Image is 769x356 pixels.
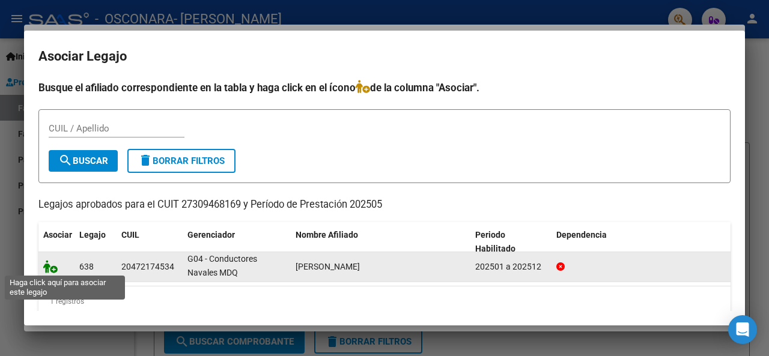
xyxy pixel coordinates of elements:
[79,230,106,240] span: Legajo
[183,222,291,262] datatable-header-cell: Gerenciador
[556,230,607,240] span: Dependencia
[475,230,515,253] span: Periodo Habilitado
[38,286,731,316] div: 1 registros
[121,260,174,274] div: 20472174534
[79,262,94,271] span: 638
[121,230,139,240] span: CUIL
[38,80,731,95] h4: Busque el afiliado correspondiente en la tabla y haga click en el ícono de la columna "Asociar".
[475,260,547,274] div: 202501 a 202512
[58,153,73,167] mat-icon: search
[728,315,757,344] div: Open Intercom Messenger
[138,153,153,167] mat-icon: delete
[296,262,360,271] span: IANNONE LUCA
[291,222,470,262] datatable-header-cell: Nombre Afiliado
[38,45,731,68] h2: Asociar Legajo
[187,254,257,277] span: G04 - Conductores Navales MDQ
[38,198,731,213] p: Legajos aprobados para el CUIT 27309468169 y Período de Prestación 202505
[74,222,117,262] datatable-header-cell: Legajo
[49,150,118,172] button: Buscar
[58,155,108,166] span: Buscar
[127,149,236,173] button: Borrar Filtros
[187,230,235,240] span: Gerenciador
[552,222,731,262] datatable-header-cell: Dependencia
[296,230,358,240] span: Nombre Afiliado
[470,222,552,262] datatable-header-cell: Periodo Habilitado
[138,155,225,166] span: Borrar Filtros
[38,222,74,262] datatable-header-cell: Asociar
[43,230,72,240] span: Asociar
[117,222,183,262] datatable-header-cell: CUIL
